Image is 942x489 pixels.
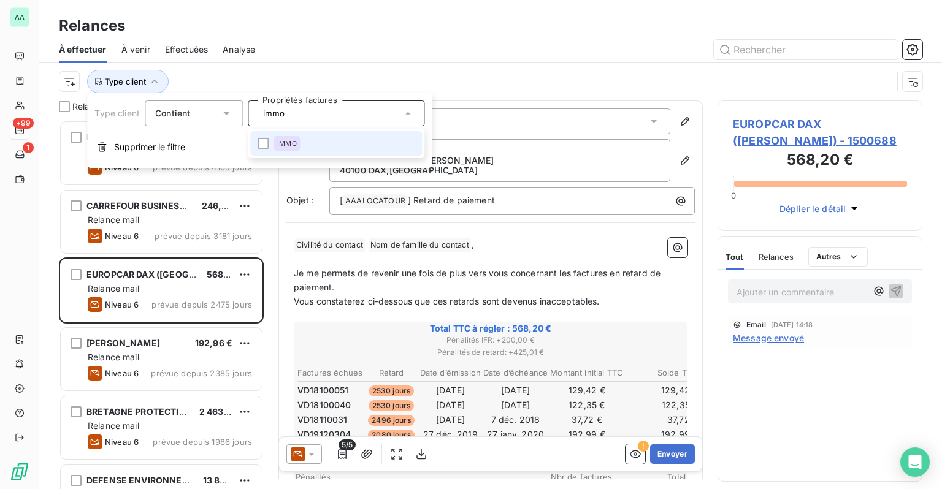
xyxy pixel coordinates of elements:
[733,116,907,149] span: EUROPCAR DAX ([PERSON_NAME]) - 1500688
[202,200,241,211] span: 246,22 €
[59,15,125,37] h3: Relances
[549,384,624,397] td: 129,42 €
[340,165,660,175] p: 40100 DAX , [GEOGRAPHIC_DATA]
[368,430,415,441] span: 2080 jours
[339,439,356,450] span: 5/5
[714,40,898,59] input: Rechercher
[733,149,907,173] h3: 568,20 €
[483,428,548,441] td: 27 janv. 2020
[87,70,169,93] button: Type client
[294,268,663,292] span: Je me permets de revenir une fois de plus vers vous concernant les factures en retard de paiement.
[105,77,146,86] span: Type client
[771,321,813,328] span: [DATE] 14:18
[258,108,402,119] input: Propriétés factures
[625,428,699,441] td: 192,99 €
[165,44,209,56] span: Effectuées
[408,195,495,205] span: ] Retard de paiement
[369,238,471,252] span: Nom de famille du contact
[59,120,264,489] div: grid
[483,398,548,412] td: [DATE]
[86,269,254,279] span: EUROPCAR DAX ([GEOGRAPHIC_DATA])
[549,366,624,379] th: Montant initial TTC
[121,44,150,56] span: À venir
[153,437,252,447] span: prévue depuis 1986 jours
[151,300,252,309] span: prévue depuis 2475 jours
[340,195,343,205] span: [
[105,368,139,378] span: Niveau 6
[105,231,139,241] span: Niveau 6
[105,300,139,309] span: Niveau 6
[419,428,481,441] td: 27 déc. 2019
[419,413,481,426] td: [DATE]
[114,141,185,153] span: Supprimer le filtre
[369,385,415,396] span: 2530 jours
[195,338,232,348] span: 192,96 €
[483,366,548,379] th: Date d’échéance
[368,415,415,426] span: 2496 jours
[297,366,363,379] th: Factures échues
[86,200,221,211] span: CARREFOUR BUSINESS TRAVEL
[286,195,314,205] span: Objet :
[808,247,868,267] button: Autres
[483,384,548,397] td: [DATE]
[88,214,139,225] span: Relance mail
[549,413,624,426] td: 37,72 €
[419,366,481,379] th: Date d’émission
[294,238,365,252] span: Civilité du contact
[10,462,29,482] img: Logo LeanPay
[88,283,139,294] span: Relance mail
[86,475,267,485] span: DEFENSE ENVIRONNEMENT SERVICE LOR
[105,437,139,447] span: Niveau 6
[612,472,686,482] span: Total
[155,231,252,241] span: prévue depuis 3181 jours
[296,322,686,335] span: Total TTC à régler : 568,20 €
[13,118,34,129] span: +99
[364,366,418,379] th: Retard
[549,428,624,441] td: 192,99 €
[297,428,351,441] span: VD19120304
[726,252,744,262] span: Tout
[86,132,212,142] span: PURCHASING CARD AIR PLUS
[733,332,804,344] span: Message envoyé
[297,399,351,411] span: VD18100040
[369,400,415,411] span: 2530 jours
[87,134,432,161] button: Supprimer le filtre
[94,108,140,118] span: Type client
[759,252,794,262] span: Relances
[277,140,297,147] span: IMMO
[419,384,481,397] td: [DATE]
[625,398,699,412] td: 122,35 €
[151,368,252,378] span: prévue depuis 2385 jours
[23,142,34,153] span: 1
[340,156,660,165] p: [STREET_ADDRESS][PERSON_NAME]
[88,352,139,362] span: Relance mail
[900,447,930,477] div: Open Intercom Messenger
[340,146,660,156] p: EUROPCAR DAX
[625,384,699,397] td: 129,42 €
[419,398,481,412] td: [DATE]
[86,338,160,348] span: [PERSON_NAME]
[199,406,247,417] span: 2 463,84 €
[296,472,538,482] span: Pénalités
[155,108,190,118] span: Contient
[731,191,736,200] span: 0
[296,335,686,346] span: Pénalités IFR : + 200,00 €
[297,414,348,426] span: VD18110031
[72,100,109,113] span: Relances
[746,321,766,328] span: Email
[650,444,695,464] button: Envoyer
[625,413,699,426] td: 37,72 €
[343,194,407,208] span: AAALOCATOUR
[203,475,253,485] span: 13 836,67 €
[538,472,612,482] span: Nbr de factures
[294,296,600,306] span: Vous constaterez ci-dessous que ces retards sont devenus inacceptables.
[297,384,349,396] span: VD18100051
[88,420,139,431] span: Relance mail
[483,413,548,426] td: 7 déc. 2018
[207,269,246,279] span: 568,20 €
[779,202,846,215] span: Déplier le détail
[472,239,474,249] span: ,
[296,347,686,358] span: Pénalités de retard : + 425,01 €
[625,366,699,379] th: Solde TTC
[776,202,865,216] button: Déplier le détail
